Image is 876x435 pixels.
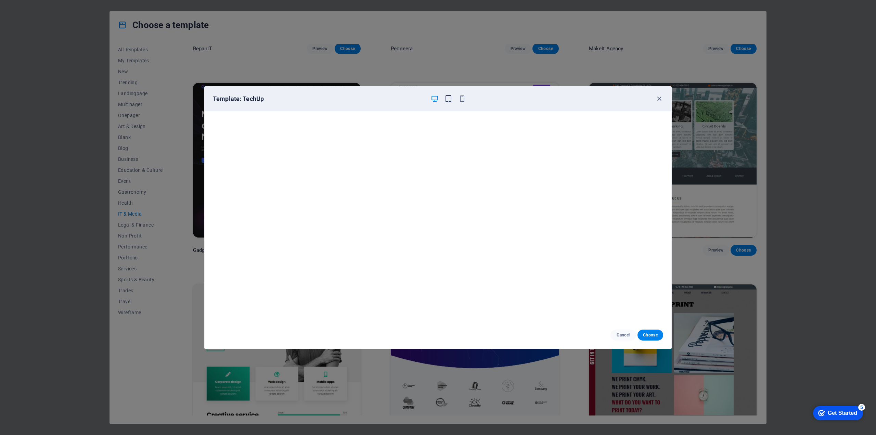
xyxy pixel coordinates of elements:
div: Get Started 5 items remaining, 0% complete [5,3,55,18]
button: Choose [637,330,663,341]
h6: Template: TechUp [213,95,425,103]
div: 5 [51,1,57,8]
div: Get Started [20,8,50,14]
span: Choose [643,332,658,338]
span: Cancel [616,332,631,338]
button: Cancel [610,330,636,341]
